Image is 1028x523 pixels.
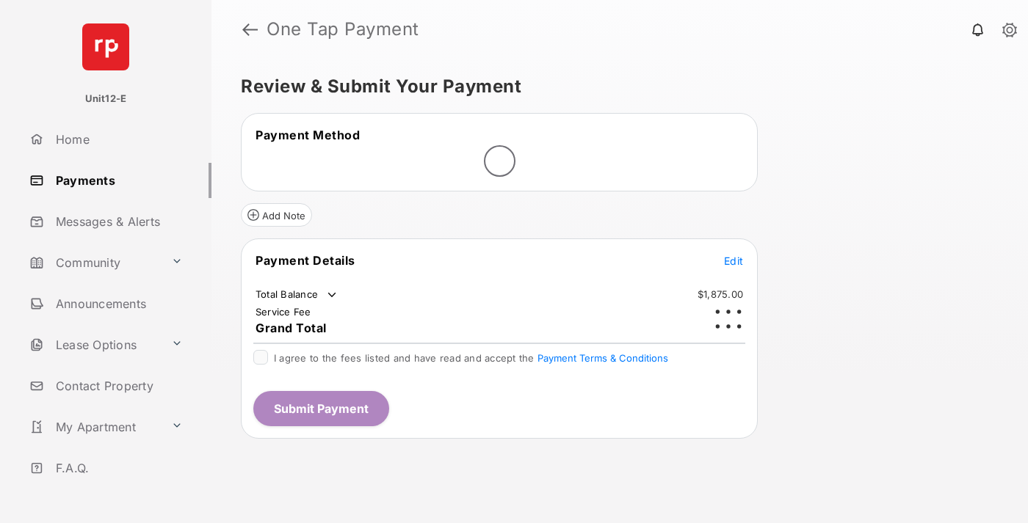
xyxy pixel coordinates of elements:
[697,288,744,301] td: $1,875.00
[23,204,211,239] a: Messages & Alerts
[724,253,743,268] button: Edit
[267,21,419,38] strong: One Tap Payment
[85,92,127,106] p: Unit12-E
[274,352,668,364] span: I agree to the fees listed and have read and accept the
[23,163,211,198] a: Payments
[23,286,211,321] a: Announcements
[23,368,211,403] a: Contact Property
[256,128,360,142] span: Payment Method
[23,122,211,157] a: Home
[253,391,389,426] button: Submit Payment
[255,305,312,318] td: Service Fee
[537,352,668,364] button: I agree to the fees listed and have read and accept the
[241,78,987,95] h5: Review & Submit Your Payment
[23,409,165,445] a: My Apartment
[23,245,165,280] a: Community
[724,255,743,267] span: Edit
[23,450,211,486] a: F.A.Q.
[255,288,339,302] td: Total Balance
[256,321,327,335] span: Grand Total
[256,253,355,268] span: Payment Details
[23,327,165,362] a: Lease Options
[82,23,129,70] img: svg+xml;base64,PHN2ZyB4bWxucz0iaHR0cDovL3d3dy53My5vcmcvMjAwMC9zdmciIHdpZHRoPSI2NCIgaGVpZ2h0PSI2NC...
[241,203,312,227] button: Add Note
